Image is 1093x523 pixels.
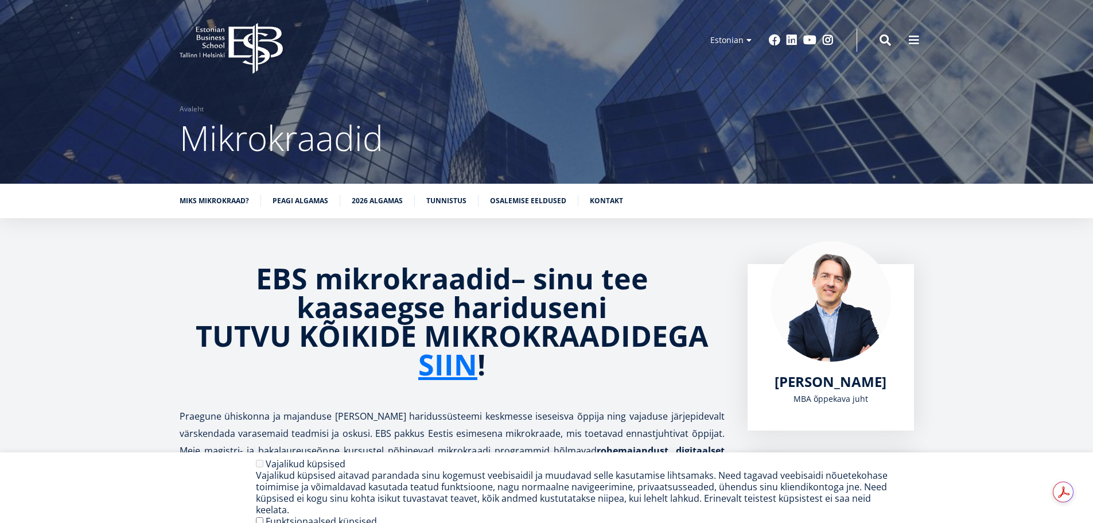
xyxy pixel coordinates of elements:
a: Tunnistus [426,195,466,207]
strong: sinu tee kaasaegse hariduseni TUTVU KÕIKIDE MIKROKRAADIDEGA ! [196,259,709,384]
a: Osalemise eeldused [490,195,566,207]
a: Miks mikrokraad? [180,195,249,207]
a: SIIN [418,350,477,379]
p: Praegune ühiskonna ja majanduse [PERSON_NAME] haridussüsteemi keskmesse iseseisva õppija ning vaj... [180,408,725,494]
img: Marko Rillo [771,241,891,362]
a: Linkedin [786,34,798,46]
label: Vajalikud küpsised [266,458,345,470]
div: MBA õppekava juht [771,390,891,408]
span: Mikrokraadid [180,114,383,161]
a: Facebook [769,34,780,46]
a: Avaleht [180,103,204,115]
a: [PERSON_NAME] [775,373,886,390]
a: Kontakt [590,195,623,207]
span: [PERSON_NAME] [775,372,886,391]
a: Youtube [803,34,816,46]
strong: EBS mikrokraadid [256,259,511,298]
a: Instagram [822,34,834,46]
strong: – [511,259,526,298]
a: 2026 algamas [352,195,403,207]
a: Peagi algamas [273,195,328,207]
div: Vajalikud küpsised aitavad parandada sinu kogemust veebisaidil ja muudavad selle kasutamise lihts... [256,470,904,516]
